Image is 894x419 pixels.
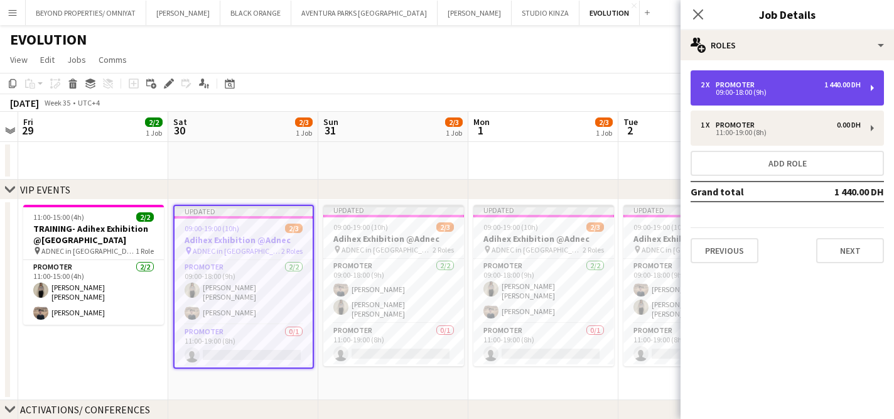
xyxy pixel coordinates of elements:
[220,1,291,25] button: BLACK ORANGE
[473,259,614,324] app-card-role: Promoter2/209:00-18:00 (9h)[PERSON_NAME] [PERSON_NAME][PERSON_NAME]
[10,97,39,109] div: [DATE]
[67,54,86,65] span: Jobs
[701,129,861,136] div: 11:00-19:00 (8h)
[691,238,758,263] button: Previous
[691,151,884,176] button: Add role
[701,121,716,129] div: 1 x
[193,246,281,256] span: ADNEC in [GEOGRAPHIC_DATA]
[23,116,33,128] span: Fri
[62,52,91,68] a: Jobs
[33,212,84,222] span: 11:00-15:00 (4h)
[20,403,150,416] div: ACTIVATIONS/ CONFERENCES
[23,223,164,246] h3: TRAINING- Adihex Exhibition @[GEOGRAPHIC_DATA]
[136,212,154,222] span: 2/2
[285,224,303,233] span: 2/3
[492,245,583,254] span: ADNEC in [GEOGRAPHIC_DATA]
[175,325,313,367] app-card-role: Promoter0/111:00-19:00 (8h)
[579,1,640,25] button: EVOLUTION
[323,259,464,324] app-card-role: Promoter2/209:00-18:00 (9h)[PERSON_NAME][PERSON_NAME] [PERSON_NAME]
[323,205,464,215] div: Updated
[805,182,884,202] td: 1 440.00 DH
[691,182,805,202] td: Grand total
[837,121,861,129] div: 0.00 DH
[281,246,303,256] span: 2 Roles
[473,205,614,366] app-job-card: Updated09:00-19:00 (10h)2/3Adihex Exhibition @Adnec ADNEC in [GEOGRAPHIC_DATA]2 RolesPromoter2/20...
[171,123,187,138] span: 30
[78,98,100,107] div: UTC+4
[473,116,490,128] span: Mon
[438,1,512,25] button: [PERSON_NAME]
[473,205,614,215] div: Updated
[175,260,313,325] app-card-role: Promoter2/209:00-18:00 (9h)[PERSON_NAME] [PERSON_NAME][PERSON_NAME]
[595,117,613,127] span: 2/3
[623,259,764,324] app-card-role: Promoter2/209:00-18:00 (9h)[PERSON_NAME][PERSON_NAME] [PERSON_NAME]
[175,206,313,216] div: Updated
[436,222,454,232] span: 2/3
[623,116,638,128] span: Tue
[342,245,433,254] span: ADNEC in [GEOGRAPHIC_DATA]
[321,123,338,138] span: 31
[716,80,760,89] div: Promoter
[473,324,614,366] app-card-role: Promoter0/111:00-19:00 (8h)
[185,224,239,233] span: 09:00-19:00 (10h)
[145,117,163,127] span: 2/2
[586,222,604,232] span: 2/3
[816,238,884,263] button: Next
[623,205,764,366] app-job-card: Updated09:00-19:00 (10h)2/3Adihex Exhibition @Adnec ADNEC in [GEOGRAPHIC_DATA]2 RolesPromoter2/20...
[295,117,313,127] span: 2/3
[596,128,612,138] div: 1 Job
[623,233,764,244] h3: Adihex Exhibition @Adnec
[473,233,614,244] h3: Adihex Exhibition @Adnec
[41,246,136,256] span: ADNEC in [GEOGRAPHIC_DATA]
[21,123,33,138] span: 29
[173,205,314,369] app-job-card: Updated09:00-19:00 (10h)2/3Adihex Exhibition @Adnec ADNEC in [GEOGRAPHIC_DATA]2 RolesPromoter2/20...
[323,116,338,128] span: Sun
[633,222,688,232] span: 09:00-19:00 (10h)
[623,324,764,366] app-card-role: Promoter0/111:00-19:00 (8h)
[583,245,604,254] span: 2 Roles
[146,1,220,25] button: [PERSON_NAME]
[622,123,638,138] span: 2
[10,54,28,65] span: View
[5,52,33,68] a: View
[173,116,187,128] span: Sat
[446,128,462,138] div: 1 Job
[26,1,146,25] button: BEYOND PROPERTIES/ OMNIYAT
[623,205,764,215] div: Updated
[333,222,388,232] span: 09:00-19:00 (10h)
[146,128,162,138] div: 1 Job
[323,324,464,366] app-card-role: Promoter0/111:00-19:00 (8h)
[701,89,861,95] div: 09:00-18:00 (9h)
[40,54,55,65] span: Edit
[445,117,463,127] span: 2/3
[701,80,716,89] div: 2 x
[136,246,154,256] span: 1 Role
[10,30,87,49] h1: EVOLUTION
[512,1,579,25] button: STUDIO KINZA
[41,98,73,107] span: Week 35
[99,54,127,65] span: Comms
[824,80,861,89] div: 1 440.00 DH
[471,123,490,138] span: 1
[323,205,464,366] app-job-card: Updated09:00-19:00 (10h)2/3Adihex Exhibition @Adnec ADNEC in [GEOGRAPHIC_DATA]2 RolesPromoter2/20...
[94,52,132,68] a: Comms
[20,183,70,196] div: VIP EVENTS
[323,233,464,244] h3: Adihex Exhibition @Adnec
[681,6,894,23] h3: Job Details
[35,52,60,68] a: Edit
[175,234,313,246] h3: Adihex Exhibition @Adnec
[642,245,733,254] span: ADNEC in [GEOGRAPHIC_DATA]
[23,205,164,325] app-job-card: 11:00-15:00 (4h)2/2TRAINING- Adihex Exhibition @[GEOGRAPHIC_DATA] ADNEC in [GEOGRAPHIC_DATA]1 Rol...
[681,30,894,60] div: Roles
[23,260,164,325] app-card-role: Promoter2/211:00-15:00 (4h)[PERSON_NAME] [PERSON_NAME][PERSON_NAME]
[716,121,760,129] div: Promoter
[483,222,538,232] span: 09:00-19:00 (10h)
[433,245,454,254] span: 2 Roles
[296,128,312,138] div: 1 Job
[291,1,438,25] button: AVENTURA PARKS [GEOGRAPHIC_DATA]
